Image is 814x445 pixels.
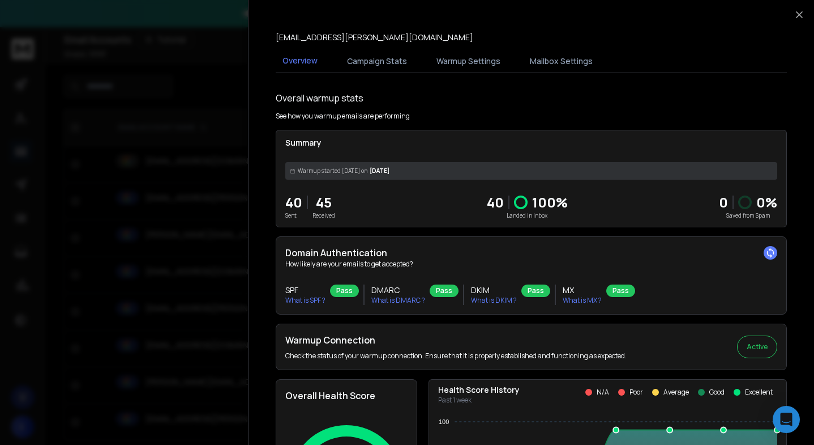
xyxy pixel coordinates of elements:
[563,296,602,305] p: What is MX ?
[285,285,325,296] h3: SPF
[532,193,568,211] p: 100 %
[471,285,517,296] h3: DKIM
[276,32,473,43] p: [EMAIL_ADDRESS][PERSON_NAME][DOMAIN_NAME]
[563,285,602,296] h3: MX
[719,211,777,220] p: Saved from Spam
[285,211,302,220] p: Sent
[285,333,627,347] h2: Warmup Connection
[597,388,609,397] p: N/A
[471,296,517,305] p: What is DKIM ?
[298,167,367,175] span: Warmup started [DATE] on
[430,285,459,297] div: Pass
[276,48,324,74] button: Overview
[285,193,302,211] p: 40
[285,296,325,305] p: What is SPF ?
[756,193,777,211] p: 0 %
[719,193,728,211] strong: 0
[285,389,408,402] h2: Overall Health Score
[285,351,627,361] p: Check the status of your warmup connection. Ensure that it is properly established and functionin...
[606,285,635,297] div: Pass
[438,384,520,396] p: Health Score History
[745,388,773,397] p: Excellent
[709,388,725,397] p: Good
[340,49,414,74] button: Campaign Stats
[330,285,359,297] div: Pass
[285,162,777,180] div: [DATE]
[312,211,335,220] p: Received
[430,49,507,74] button: Warmup Settings
[438,396,520,405] p: Past 1 week
[285,260,777,269] p: How likely are your emails to get accepted?
[285,137,777,149] p: Summary
[276,112,410,121] p: See how you warmup emails are performing
[487,193,504,211] p: 40
[371,285,425,296] h3: DMARC
[285,246,777,260] h2: Domain Authentication
[312,193,335,211] p: 45
[773,406,800,433] div: Open Intercom Messenger
[663,388,689,397] p: Average
[276,91,363,105] h1: Overall warmup stats
[487,211,568,220] p: Landed in Inbox
[439,418,449,425] tspan: 100
[629,388,643,397] p: Poor
[523,49,599,74] button: Mailbox Settings
[371,296,425,305] p: What is DMARC ?
[737,336,777,358] button: Active
[521,285,550,297] div: Pass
